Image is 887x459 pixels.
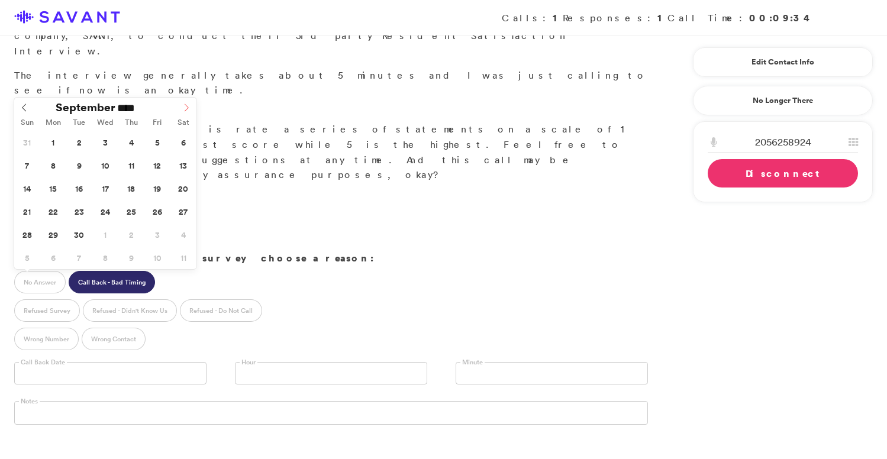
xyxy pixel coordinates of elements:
[19,358,67,367] label: Call Back Date
[14,107,648,183] p: Great. What you'll do is rate a series of statements on a scale of 1 to 5. 1 is the lowest score ...
[93,200,117,223] span: September 24, 2025
[92,119,118,127] span: Wed
[657,11,667,24] strong: 1
[56,102,115,113] span: September
[170,119,196,127] span: Sat
[118,119,144,127] span: Thu
[67,246,91,269] span: October 7, 2025
[749,11,814,24] strong: 00:09:34
[93,131,117,154] span: September 3, 2025
[15,246,38,269] span: October 5, 2025
[15,223,38,246] span: September 28, 2025
[67,223,91,246] span: September 30, 2025
[14,328,79,350] label: Wrong Number
[120,246,143,269] span: October 9, 2025
[15,200,38,223] span: September 21, 2025
[693,86,873,115] a: No Longer There
[708,159,858,188] a: Disconnect
[93,154,117,177] span: September 10, 2025
[41,154,64,177] span: September 8, 2025
[41,200,64,223] span: September 22, 2025
[240,358,257,367] label: Hour
[146,131,169,154] span: September 5, 2025
[14,299,80,322] label: Refused Survey
[120,200,143,223] span: September 25, 2025
[115,102,158,114] input: Year
[67,131,91,154] span: September 2, 2025
[14,119,40,127] span: Sun
[120,154,143,177] span: September 11, 2025
[120,223,143,246] span: October 2, 2025
[460,358,485,367] label: Minute
[172,246,195,269] span: October 11, 2025
[40,119,66,127] span: Mon
[708,53,858,72] a: Edit Contact Info
[69,271,155,293] label: Call Back - Bad Timing
[93,223,117,246] span: October 1, 2025
[172,154,195,177] span: September 13, 2025
[83,299,177,322] label: Refused - Didn't Know Us
[41,246,64,269] span: October 6, 2025
[144,119,170,127] span: Fri
[120,131,143,154] span: September 4, 2025
[146,246,169,269] span: October 10, 2025
[172,200,195,223] span: September 27, 2025
[14,271,66,293] label: No Answer
[93,177,117,200] span: September 17, 2025
[180,299,262,322] label: Refused - Do Not Call
[67,154,91,177] span: September 9, 2025
[172,131,195,154] span: September 6, 2025
[93,246,117,269] span: October 8, 2025
[172,177,195,200] span: September 20, 2025
[146,223,169,246] span: October 3, 2025
[41,131,64,154] span: September 1, 2025
[120,177,143,200] span: September 18, 2025
[553,11,563,24] strong: 1
[67,200,91,223] span: September 23, 2025
[15,177,38,200] span: September 14, 2025
[146,200,169,223] span: September 26, 2025
[19,397,40,406] label: Notes
[41,223,64,246] span: September 29, 2025
[15,154,38,177] span: September 7, 2025
[14,68,648,98] p: The interview generally takes about 5 minutes and I was just calling to see if now is an okay time.
[82,328,146,350] label: Wrong Contact
[146,177,169,200] span: September 19, 2025
[172,223,195,246] span: October 4, 2025
[146,154,169,177] span: September 12, 2025
[66,119,92,127] span: Tue
[67,177,91,200] span: September 16, 2025
[41,177,64,200] span: September 15, 2025
[15,131,38,154] span: August 31, 2025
